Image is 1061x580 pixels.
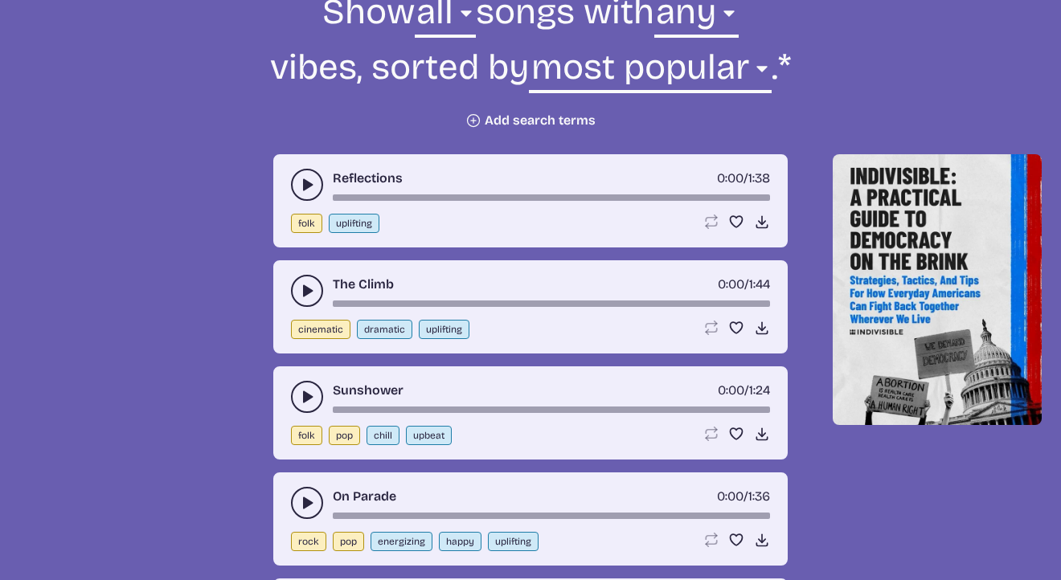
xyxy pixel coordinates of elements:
[718,276,744,292] span: timer
[718,381,770,400] div: /
[333,300,770,307] div: song-time-bar
[718,275,770,294] div: /
[406,426,452,445] button: upbeat
[749,276,770,292] span: 1:44
[419,320,469,339] button: uplifting
[728,532,744,548] button: Favorite
[728,214,744,230] button: Favorite
[333,532,364,551] button: pop
[291,169,323,201] button: play-pause toggle
[703,214,719,230] button: Loop
[717,170,744,186] span: timer
[717,169,770,188] div: /
[488,532,539,551] button: uplifting
[291,275,323,307] button: play-pause toggle
[357,320,412,339] button: dramatic
[333,381,404,400] a: Sunshower
[748,488,770,504] span: 1:36
[703,320,719,336] button: Loop
[371,532,432,551] button: energizing
[718,382,744,398] span: timer
[291,214,322,233] button: folk
[833,154,1042,424] img: Help save our democracy!
[703,426,719,442] button: Loop
[439,532,481,551] button: happy
[291,532,326,551] button: rock
[703,532,719,548] button: Loop
[333,169,403,188] a: Reflections
[329,426,360,445] button: pop
[333,487,396,506] a: On Parade
[717,488,744,504] span: timer
[333,406,770,413] div: song-time-bar
[333,194,770,201] div: song-time-bar
[333,275,394,294] a: The Climb
[291,426,322,445] button: folk
[329,214,379,233] button: uplifting
[333,513,770,519] div: song-time-bar
[367,426,399,445] button: chill
[728,320,744,336] button: Favorite
[748,170,770,186] span: 1:38
[717,487,770,506] div: /
[291,487,323,519] button: play-pause toggle
[465,112,596,129] button: Add search terms
[728,426,744,442] button: Favorite
[749,382,770,398] span: 1:24
[291,381,323,413] button: play-pause toggle
[291,320,350,339] button: cinematic
[529,44,771,100] select: sorting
